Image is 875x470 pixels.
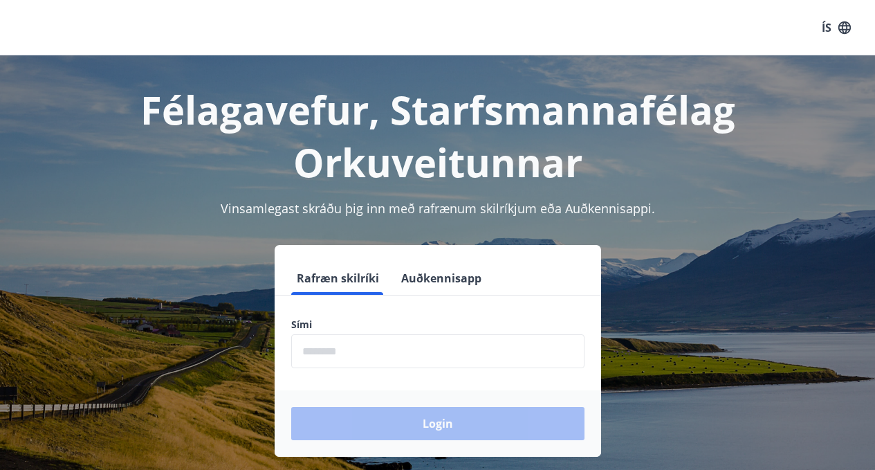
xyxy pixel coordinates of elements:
button: Rafræn skilríki [291,262,385,295]
button: ÍS [814,15,858,40]
label: Sími [291,318,584,332]
button: Auðkennisapp [396,262,487,295]
h1: Félagavefur, Starfsmannafélag Orkuveitunnar [17,83,858,188]
span: Vinsamlegast skráðu þig inn með rafrænum skilríkjum eða Auðkennisappi. [221,200,655,217]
